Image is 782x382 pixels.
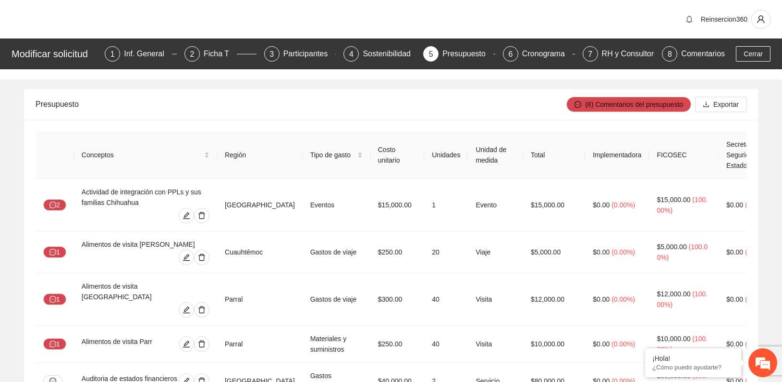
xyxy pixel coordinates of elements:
[36,90,566,118] div: Presupuesto
[370,179,425,231] td: $15,000.00
[49,341,56,348] span: message
[726,201,743,209] span: $0.00
[585,131,649,179] th: Implementadora
[269,50,274,58] span: 3
[82,281,209,302] div: Alimentos de visita [GEOGRAPHIC_DATA]
[657,243,686,251] span: $5,000.00
[349,50,354,58] span: 4
[310,150,355,160] span: Tipo de gasto
[12,46,99,62] div: Modificar solicitud
[652,355,734,362] div: ¡Hola!
[43,338,66,350] button: message1
[657,335,690,343] span: $10,000.00
[370,273,425,326] td: $300.00
[303,179,370,231] td: Eventos
[657,196,690,204] span: $15,000.00
[424,273,468,326] td: 40
[611,295,635,303] span: ( 0.00% )
[593,248,610,256] span: $0.00
[726,248,743,256] span: $0.00
[745,295,769,303] span: ( 0.00% )
[508,50,513,58] span: 6
[217,273,303,326] td: Parral
[424,231,468,273] td: 20
[303,273,370,326] td: Gastos de viaje
[217,326,303,363] td: Parral
[726,295,743,303] span: $0.00
[303,231,370,273] td: Gastos de viaje
[682,15,696,23] span: bell
[179,302,194,318] button: edit
[184,46,257,62] div: 2Ficha T
[82,336,166,352] div: Alimentos de visita Parr
[574,101,581,109] span: message
[745,248,769,256] span: ( 0.00% )
[74,131,217,179] th: Conceptos
[611,201,635,209] span: ( 0.00% )
[179,340,194,348] span: edit
[611,248,635,256] span: ( 0.00% )
[194,336,209,352] button: delete
[194,250,209,265] button: delete
[195,306,209,314] span: delete
[703,101,709,109] span: download
[523,131,585,179] th: Total
[523,231,585,273] td: $5,000.00
[468,273,523,326] td: Visita
[423,46,495,62] div: 5Presupuesto
[264,46,336,62] div: 3Participantes
[204,46,237,62] div: Ficha T
[82,150,202,160] span: Conceptos
[522,46,573,62] div: Cronograma
[195,340,209,348] span: delete
[745,201,769,209] span: ( 0.00% )
[593,201,610,209] span: $0.00
[179,250,194,265] button: edit
[217,179,303,231] td: [GEOGRAPHIC_DATA]
[523,273,585,326] td: $12,000.00
[744,49,763,59] span: Cerrar
[611,340,635,348] span: ( 0.00% )
[442,46,493,62] div: Presupuesto
[652,364,734,371] p: ¿Cómo puedo ayudarte?
[523,179,585,231] td: $15,000.00
[363,46,418,62] div: Sostenibilidad
[503,46,575,62] div: 6Cronograma
[110,50,115,58] span: 1
[303,326,370,363] td: Materiales y suministros
[468,131,523,179] th: Unidad de medida
[82,239,209,250] div: Alimentos de visita [PERSON_NAME]
[726,340,743,348] span: $0.00
[303,131,370,179] th: Tipo de gasto
[190,50,194,58] span: 2
[194,302,209,318] button: delete
[179,336,194,352] button: edit
[124,46,172,62] div: Inf. General
[588,50,592,58] span: 7
[657,290,690,298] span: $12,000.00
[668,50,672,58] span: 8
[468,231,523,273] td: Viaje
[593,295,610,303] span: $0.00
[602,46,670,62] div: RH y Consultores
[195,254,209,261] span: delete
[43,199,66,211] button: message2
[424,131,468,179] th: Unidades
[370,231,425,273] td: $250.00
[523,326,585,363] td: $10,000.00
[370,326,425,363] td: $250.00
[82,187,209,208] div: Actividad de integración con PPLs y sus familias Chihuahua
[429,50,433,58] span: 5
[179,212,194,219] span: edit
[283,46,336,62] div: Participantes
[662,46,725,62] div: 8Comentarios
[217,231,303,273] td: Cuauhtémoc
[701,15,747,23] span: Reinsercion360
[682,12,697,27] button: bell
[583,46,655,62] div: 7RH y Consultores
[713,99,739,110] span: Exportar
[649,131,719,179] th: FICOSEC
[424,326,468,363] td: 40
[468,179,523,231] td: Evento
[751,10,770,29] button: user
